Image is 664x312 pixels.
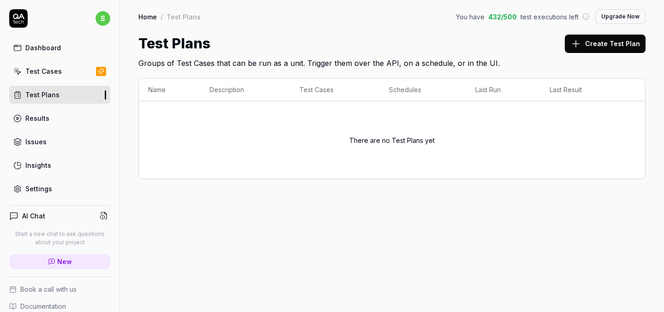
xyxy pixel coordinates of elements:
[9,180,110,198] a: Settings
[25,184,52,194] div: Settings
[167,12,201,21] div: Test Plans
[520,12,579,22] span: test executions left
[595,9,646,24] button: Upgrade Now
[57,257,72,266] span: New
[139,78,200,101] th: Name
[9,62,110,80] a: Test Cases
[9,301,110,311] a: Documentation
[25,43,61,53] div: Dashboard
[9,39,110,57] a: Dashboard
[466,78,540,101] th: Last Run
[25,113,49,123] div: Results
[22,211,45,221] h4: AI Chat
[138,12,157,21] a: Home
[138,33,210,54] h1: Test Plans
[9,156,110,174] a: Insights
[200,78,290,101] th: Description
[9,133,110,151] a: Issues
[25,66,62,76] div: Test Cases
[148,107,636,173] div: There are no Test Plans yet
[96,9,110,28] button: s
[456,12,485,22] span: You have
[290,78,380,101] th: Test Cases
[9,109,110,127] a: Results
[25,90,60,100] div: Test Plans
[138,54,646,69] h2: Groups of Test Cases that can be run as a unit. Trigger them over the API, on a schedule, or in t...
[20,301,66,311] span: Documentation
[25,137,47,147] div: Issues
[9,86,110,104] a: Test Plans
[161,12,163,21] div: /
[20,284,77,294] span: Book a call with us
[540,78,627,101] th: Last Result
[25,160,51,170] div: Insights
[9,284,110,294] a: Book a call with us
[565,35,646,53] button: Create Test Plan
[9,230,110,247] p: Start a new chat to ask questions about your project
[488,12,517,22] span: 432 / 500
[9,254,110,269] a: New
[380,78,466,101] th: Schedules
[96,11,110,26] span: s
